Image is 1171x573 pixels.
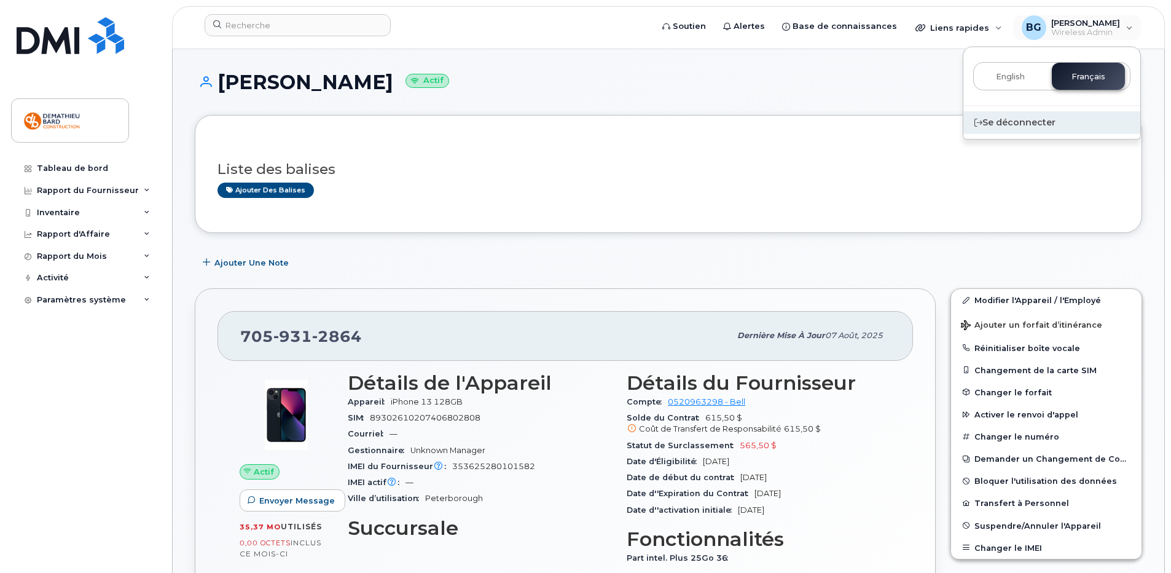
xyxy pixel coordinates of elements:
a: 0520963298 - Bell [668,397,745,406]
span: 565,50 $ [740,441,777,450]
span: Date d''activation initiale [627,505,738,515]
button: Suspendre/Annuler l'Appareil [951,515,1142,537]
span: Actif [254,466,274,478]
span: — [405,478,413,487]
span: Solde du Contrat [627,413,705,422]
span: Ajouter une Note [214,257,289,269]
span: 615,50 $ [784,424,821,433]
span: 2864 [312,327,362,346]
button: Bloquer l'utilisation des données [951,470,1142,492]
span: Gestionnaire [348,446,410,455]
span: 89302610207406802808 [370,413,480,422]
span: 0,00 Octets [240,539,291,547]
span: 35,37 Mo [240,523,281,531]
span: inclus ce mois-ci [240,538,321,558]
a: Modifier l'Appareil / l'Employé [951,289,1142,311]
span: Ajouter un forfait d’itinérance [961,320,1102,332]
span: Suspendre/Annuler l'Appareil [974,521,1101,530]
span: IMEI du Fournisseur [348,462,452,471]
span: English [996,72,1025,82]
button: Réinitialiser boîte vocale [951,337,1142,359]
span: iPhone 13 128GB [391,397,463,406]
span: Changer le forfait [974,387,1052,397]
span: Date d''Expiration du Contrat [627,489,754,498]
h3: Succursale [348,517,612,539]
span: Envoyer Message [259,495,335,507]
span: utilisés [281,522,322,531]
span: 615,50 $ [627,413,891,435]
span: Statut de Surclassement [627,441,740,450]
button: Transfert à Personnel [951,492,1142,514]
h1: [PERSON_NAME] [195,71,1142,93]
span: — [390,429,398,438]
span: SIM [348,413,370,422]
button: Envoyer Message [240,489,345,512]
span: [DATE] [754,489,781,498]
span: Dernière mise à jour [737,331,825,340]
span: Date de début du contrat [627,473,740,482]
button: Changement de la carte SIM [951,359,1142,381]
img: image20231002-3703462-1ig824h.jpeg [249,378,323,452]
span: Courriel [348,429,390,438]
span: Ville d’utilisation [348,494,425,503]
button: Changer le numéro [951,425,1142,448]
span: IMEI actif [348,478,405,487]
h3: Détails de l'Appareil [348,372,612,394]
span: Date d'Éligibilité [627,457,703,466]
button: Ajouter une Note [195,251,299,274]
span: 353625280101582 [452,462,535,471]
small: Actif [405,74,449,88]
div: Se déconnecter [963,111,1140,134]
span: Activer le renvoi d'appel [974,410,1078,419]
button: Changer le forfait [951,381,1142,403]
span: Peterborough [425,494,483,503]
span: [DATE] [703,457,729,466]
span: Appareil [348,397,391,406]
button: Changer le IMEI [951,537,1142,559]
span: 705 [240,327,362,346]
button: Activer le renvoi d'appel [951,403,1142,425]
span: 07 août, 2025 [825,331,883,340]
span: 931 [273,327,312,346]
button: Ajouter un forfait d’itinérance [951,312,1142,337]
span: Unknown Manager [410,446,485,455]
h3: Fonctionnalités [627,528,891,550]
span: [DATE] [738,505,764,515]
span: [DATE] [740,473,767,482]
h3: Liste des balises [217,162,1119,177]
button: Demander un Changement de Compte [951,448,1142,470]
span: Compte [627,397,668,406]
a: Ajouter des balises [217,183,314,198]
span: Coût de Transfert de Responsabilité [639,424,781,433]
span: Part intel. Plus 25Go 36 [627,553,734,563]
h3: Détails du Fournisseur [627,372,891,394]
